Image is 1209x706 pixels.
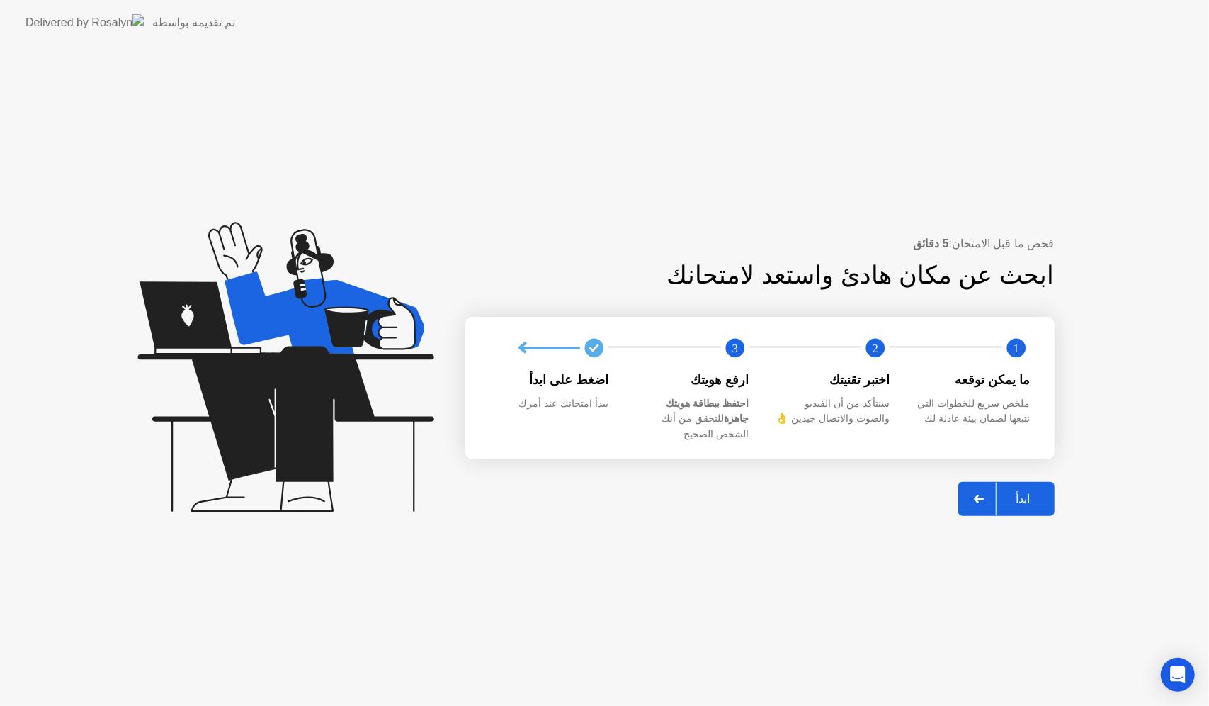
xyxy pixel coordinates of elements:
div: ارفع هويتك [631,371,749,389]
div: تم تقديمه بواسطة [152,14,235,31]
text: 3 [732,342,737,355]
div: ملخص سريع للخطوات التي نتبعها لضمان بيئة عادلة لك [912,396,1031,427]
div: اضغط على ابدأ [491,371,609,389]
div: ابدأ [997,492,1050,505]
div: ما يمكن توقعه [912,371,1031,389]
b: احتفظ ببطاقة هويتك جاهزة [666,398,749,425]
div: اختبر تقنيتك [772,371,890,389]
div: سنتأكد من أن الفيديو والصوت والاتصال جيدين 👌 [772,396,890,427]
div: Open Intercom Messenger [1161,658,1195,692]
b: 5 دقائق [913,237,948,250]
div: فحص ما قبل الامتحان: [465,235,1055,252]
button: ابدأ [958,482,1055,516]
text: 2 [873,342,878,355]
div: ابحث عن مكان هادئ واستعد لامتحانك [555,257,1055,294]
img: Delivered by Rosalyn [25,14,144,30]
div: للتحقق من أنك الشخص الصحيح [631,396,749,442]
div: يبدأ امتحانك عند أمرك [491,396,609,412]
text: 1 [1013,342,1018,355]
